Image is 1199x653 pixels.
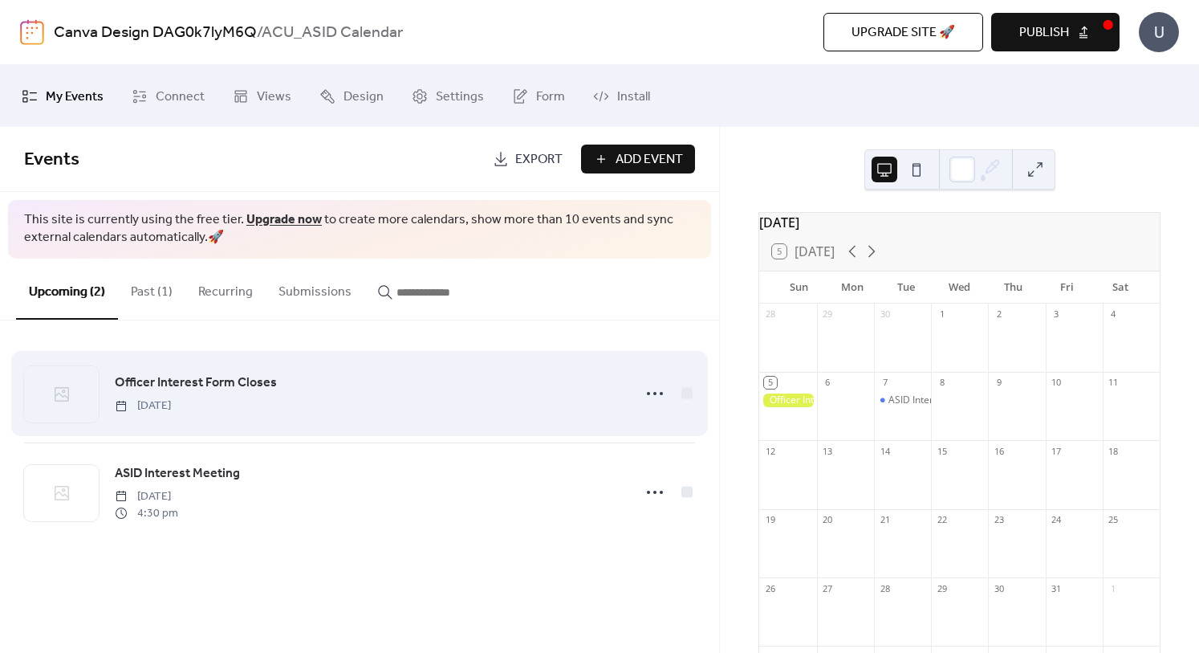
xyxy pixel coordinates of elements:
button: Past (1) [118,259,185,318]
div: 28 [764,308,776,320]
div: 14 [879,445,891,457]
div: Mon [826,271,880,304]
div: 21 [879,514,891,526]
span: Design [343,84,384,109]
div: 24 [1051,514,1063,526]
div: 30 [993,582,1005,594]
button: Upcoming (2) [16,259,118,320]
div: 6 [822,377,834,389]
div: 18 [1108,445,1120,457]
div: 22 [936,514,948,526]
span: Settings [436,84,484,109]
div: 11 [1108,377,1120,389]
div: ASID Interest Meeting [874,394,931,407]
a: Officer Interest Form Closes [115,373,277,394]
div: 28 [879,582,891,594]
span: [DATE] [115,398,171,414]
div: 10 [1051,377,1063,389]
div: Wed [933,271,986,304]
b: / [257,18,262,48]
div: 26 [764,582,776,594]
div: U [1139,12,1179,52]
a: Install [581,71,662,120]
a: Settings [400,71,496,120]
button: Submissions [266,259,364,318]
span: ASID Interest Meeting [115,464,240,484]
span: Events [24,142,79,178]
span: Upgrade site 🚀 [851,23,955,43]
span: Export [515,150,563,169]
div: 25 [1108,514,1120,526]
div: 3 [1051,308,1063,320]
a: Form [500,71,577,120]
button: Add Event [581,145,695,173]
div: 13 [822,445,834,457]
span: Connect [156,84,205,109]
span: This site is currently using the free tier. to create more calendars, show more than 10 events an... [24,211,695,247]
div: Tue [880,271,933,304]
div: 1 [936,308,948,320]
div: 2 [993,308,1005,320]
div: 1 [1108,582,1120,594]
div: 19 [764,514,776,526]
div: 23 [993,514,1005,526]
button: Recurring [185,259,266,318]
span: 4:30 pm [115,505,178,522]
span: Install [617,84,650,109]
a: Canva Design DAG0k7lyM6Q [54,18,257,48]
div: Officer Interest Form Closes [759,394,816,407]
div: ASID Interest Meeting [888,394,986,407]
span: Publish [1019,23,1069,43]
div: 8 [936,377,948,389]
div: Sat [1093,271,1147,304]
button: Publish [991,13,1120,51]
div: 29 [822,308,834,320]
div: Thu [986,271,1040,304]
div: 17 [1051,445,1063,457]
div: 30 [879,308,891,320]
span: My Events [46,84,104,109]
div: 29 [936,582,948,594]
a: My Events [10,71,116,120]
a: Export [481,145,575,173]
div: [DATE] [759,213,1160,232]
div: 16 [993,445,1005,457]
img: logo [20,19,44,45]
a: Connect [120,71,217,120]
div: 27 [822,582,834,594]
div: 31 [1051,582,1063,594]
div: 12 [764,445,776,457]
div: 7 [879,377,891,389]
div: Sun [772,271,826,304]
a: Upgrade now [246,207,322,232]
a: Design [307,71,396,120]
span: Form [536,84,565,109]
button: Upgrade site 🚀 [823,13,983,51]
div: 5 [764,377,776,389]
span: [DATE] [115,488,178,505]
span: Views [257,84,291,109]
div: 15 [936,445,948,457]
a: Views [221,71,303,120]
a: ASID Interest Meeting [115,463,240,484]
div: 9 [993,377,1005,389]
span: Add Event [616,150,683,169]
div: 4 [1108,308,1120,320]
div: Fri [1040,271,1094,304]
div: 20 [822,514,834,526]
b: ACU_ASID Calendar [262,18,403,48]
